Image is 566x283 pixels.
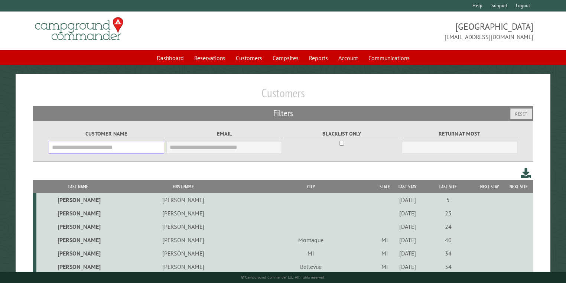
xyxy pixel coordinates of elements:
div: [DATE] [395,209,420,217]
td: [PERSON_NAME] [120,247,246,260]
td: 25 [421,206,475,220]
h1: Customers [33,86,534,106]
td: 5 [421,193,475,206]
small: © Campground Commander LLC. All rights reserved. [241,275,325,280]
td: 40 [421,233,475,247]
th: First Name [120,180,246,193]
td: [PERSON_NAME] [120,193,246,206]
label: Return at most [402,130,517,138]
th: Last Site [421,180,475,193]
a: Communications [364,51,414,65]
td: 34 [421,247,475,260]
label: Blacklist only [284,130,400,138]
td: [PERSON_NAME] [36,260,120,273]
td: [PERSON_NAME] [36,247,120,260]
td: [PERSON_NAME] [36,233,120,247]
th: Last Stay [394,180,421,193]
span: [GEOGRAPHIC_DATA] [EMAIL_ADDRESS][DOMAIN_NAME] [283,20,533,41]
div: [DATE] [395,223,420,230]
td: [PERSON_NAME] [120,206,246,220]
th: Last Name [36,180,120,193]
td: MI [376,247,394,260]
a: Reservations [190,51,230,65]
td: Bellevue [246,260,376,273]
a: Account [334,51,362,65]
div: [DATE] [395,196,420,204]
td: 24 [421,220,475,233]
a: Customers [231,51,267,65]
td: [PERSON_NAME] [36,206,120,220]
button: Reset [510,108,532,119]
th: City [246,180,376,193]
td: Montague [246,233,376,247]
th: State [376,180,394,193]
img: Campground Commander [33,14,126,43]
td: [PERSON_NAME] [120,233,246,247]
td: MI [376,260,394,273]
label: Customer Name [49,130,164,138]
div: [DATE] [395,250,420,257]
a: Dashboard [152,51,188,65]
a: Download this customer list (.csv) [521,166,531,180]
label: Email [166,130,282,138]
h2: Filters [33,106,534,120]
th: Next Stay [475,180,504,193]
td: [PERSON_NAME] [36,193,120,206]
a: Campsites [268,51,303,65]
td: [PERSON_NAME] [36,220,120,233]
td: [PERSON_NAME] [120,260,246,273]
td: 54 [421,260,475,273]
div: [DATE] [395,236,420,244]
td: MI [376,233,394,247]
a: Reports [305,51,332,65]
th: Next Site [504,180,533,193]
td: MI [246,247,376,260]
td: [PERSON_NAME] [120,220,246,233]
div: [DATE] [395,263,420,270]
